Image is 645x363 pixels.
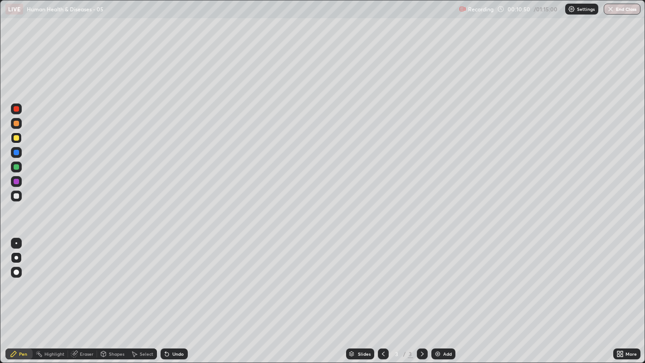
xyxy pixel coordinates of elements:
img: class-settings-icons [568,5,575,13]
p: Settings [577,7,595,11]
div: Add [443,352,452,356]
button: End Class [604,4,640,15]
div: Select [140,352,153,356]
img: recording.375f2c34.svg [459,5,466,13]
img: end-class-cross [607,5,614,13]
p: Recording [468,6,494,13]
p: Human Health & Diseases - 05 [27,5,103,13]
div: Pen [19,352,27,356]
div: Shapes [109,352,124,356]
div: More [625,352,637,356]
div: Highlight [44,352,64,356]
div: 3 [408,350,413,358]
div: Eraser [80,352,93,356]
div: Undo [172,352,184,356]
div: Slides [358,352,371,356]
div: 3 [392,351,401,357]
p: LIVE [8,5,20,13]
div: / [403,351,406,357]
img: add-slide-button [434,350,441,358]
